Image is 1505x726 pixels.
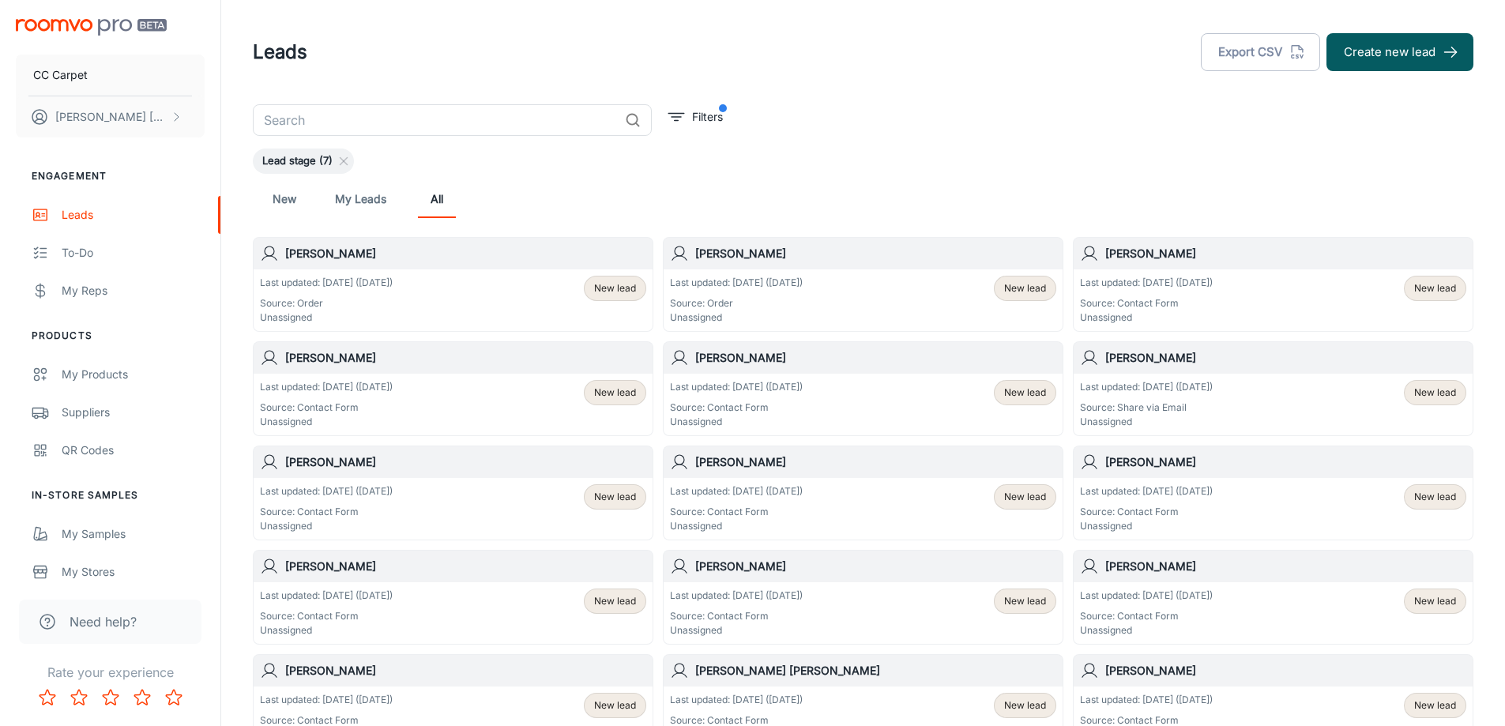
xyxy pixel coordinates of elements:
h6: [PERSON_NAME] [285,453,646,471]
p: Unassigned [1080,310,1213,325]
p: Unassigned [670,310,803,325]
p: Last updated: [DATE] ([DATE]) [670,276,803,290]
div: Lead stage (7) [253,149,354,174]
a: [PERSON_NAME]Last updated: [DATE] ([DATE])Source: Contact FormUnassignedNew lead [663,446,1063,540]
p: Source: Contact Form [260,609,393,623]
h6: [PERSON_NAME] [1105,349,1466,367]
h6: [PERSON_NAME] [285,245,646,262]
a: [PERSON_NAME]Last updated: [DATE] ([DATE])Source: Share via EmailUnassignedNew lead [1073,341,1473,436]
div: To-do [62,244,205,261]
span: New lead [594,698,636,713]
div: QR Codes [62,442,205,459]
span: New lead [594,281,636,295]
img: Roomvo PRO Beta [16,19,167,36]
button: Rate 1 star [32,682,63,713]
button: Create new lead [1326,33,1473,71]
p: Unassigned [1080,519,1213,533]
a: New [265,180,303,218]
div: My Samples [62,525,205,543]
h6: [PERSON_NAME] [695,349,1056,367]
a: [PERSON_NAME]Last updated: [DATE] ([DATE])Source: Contact FormUnassignedNew lead [663,550,1063,645]
span: Lead stage (7) [253,153,342,169]
span: New lead [1414,594,1456,608]
a: [PERSON_NAME]Last updated: [DATE] ([DATE])Source: Contact FormUnassignedNew lead [1073,550,1473,645]
input: Search [253,104,619,136]
span: New lead [1004,594,1046,608]
p: Last updated: [DATE] ([DATE]) [1080,380,1213,394]
span: New lead [1004,386,1046,400]
div: My Products [62,366,205,383]
p: Last updated: [DATE] ([DATE]) [670,589,803,603]
p: Last updated: [DATE] ([DATE]) [670,484,803,498]
p: Source: Contact Form [1080,609,1213,623]
span: New lead [1414,386,1456,400]
p: Last updated: [DATE] ([DATE]) [1080,693,1213,707]
p: Last updated: [DATE] ([DATE]) [1080,589,1213,603]
p: Last updated: [DATE] ([DATE]) [260,276,393,290]
a: All [418,180,456,218]
p: Last updated: [DATE] ([DATE]) [1080,276,1213,290]
p: Rate your experience [13,663,208,682]
p: Last updated: [DATE] ([DATE]) [260,380,393,394]
span: New lead [594,594,636,608]
button: [PERSON_NAME] [PERSON_NAME] [16,96,205,137]
div: Suppliers [62,404,205,421]
p: Last updated: [DATE] ([DATE]) [260,693,393,707]
button: Rate 2 star [63,682,95,713]
a: [PERSON_NAME]Last updated: [DATE] ([DATE])Source: OrderUnassignedNew lead [253,237,653,332]
p: Source: Contact Form [670,401,803,415]
p: Unassigned [1080,623,1213,638]
p: CC Carpet [33,66,88,84]
span: Need help? [70,612,137,631]
span: New lead [594,490,636,504]
p: Unassigned [1080,415,1213,429]
span: New lead [1414,698,1456,713]
p: [PERSON_NAME] [PERSON_NAME] [55,108,167,126]
p: Unassigned [260,415,393,429]
span: New lead [1004,698,1046,713]
button: Export CSV [1201,33,1320,71]
a: [PERSON_NAME]Last updated: [DATE] ([DATE])Source: Contact FormUnassignedNew lead [1073,446,1473,540]
p: Unassigned [670,519,803,533]
p: Last updated: [DATE] ([DATE]) [670,380,803,394]
p: Source: Contact Form [260,505,393,519]
a: [PERSON_NAME]Last updated: [DATE] ([DATE])Source: Contact FormUnassignedNew lead [663,341,1063,436]
a: [PERSON_NAME]Last updated: [DATE] ([DATE])Source: OrderUnassignedNew lead [663,237,1063,332]
button: CC Carpet [16,55,205,96]
h6: [PERSON_NAME] [1105,662,1466,679]
p: Unassigned [670,415,803,429]
button: Rate 5 star [158,682,190,713]
h6: [PERSON_NAME] [PERSON_NAME] [695,662,1056,679]
h6: [PERSON_NAME] [285,349,646,367]
p: Source: Contact Form [1080,296,1213,310]
h6: [PERSON_NAME] [1105,245,1466,262]
p: Source: Contact Form [670,505,803,519]
a: [PERSON_NAME]Last updated: [DATE] ([DATE])Source: Contact FormUnassignedNew lead [253,550,653,645]
p: Last updated: [DATE] ([DATE]) [260,484,393,498]
p: Source: Contact Form [260,401,393,415]
h6: [PERSON_NAME] [1105,453,1466,471]
p: Last updated: [DATE] ([DATE]) [260,589,393,603]
div: Leads [62,206,205,224]
p: Unassigned [260,310,393,325]
a: [PERSON_NAME]Last updated: [DATE] ([DATE])Source: Contact FormUnassignedNew lead [253,446,653,540]
p: Source: Order [670,296,803,310]
div: My Reps [62,282,205,299]
a: [PERSON_NAME]Last updated: [DATE] ([DATE])Source: Contact FormUnassignedNew lead [253,341,653,436]
p: Unassigned [260,623,393,638]
p: Source: Share via Email [1080,401,1213,415]
p: Unassigned [670,623,803,638]
h6: [PERSON_NAME] [285,662,646,679]
div: My Stores [62,563,205,581]
button: Rate 3 star [95,682,126,713]
a: My Leads [335,180,386,218]
span: New lead [1004,490,1046,504]
p: Last updated: [DATE] ([DATE]) [1080,484,1213,498]
h1: Leads [253,38,307,66]
span: New lead [594,386,636,400]
p: Source: Order [260,296,393,310]
a: [PERSON_NAME]Last updated: [DATE] ([DATE])Source: Contact FormUnassignedNew lead [1073,237,1473,332]
span: New lead [1414,281,1456,295]
p: Unassigned [260,519,393,533]
h6: [PERSON_NAME] [1105,558,1466,575]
